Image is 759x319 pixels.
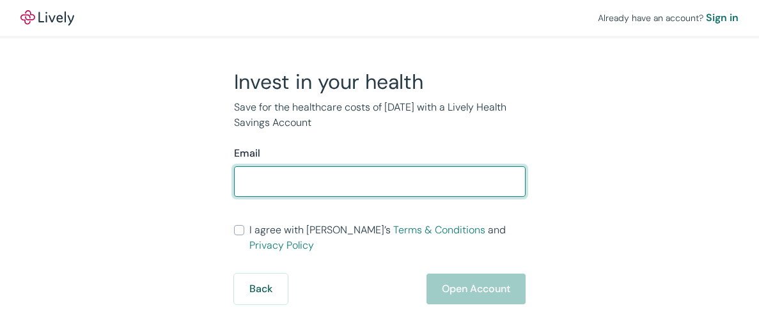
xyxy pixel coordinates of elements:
a: Privacy Policy [249,238,314,252]
button: Back [234,274,288,304]
a: Terms & Conditions [393,223,485,237]
span: I agree with [PERSON_NAME]’s and [249,222,526,253]
div: Already have an account? [598,10,739,26]
a: Sign in [706,10,739,26]
p: Save for the healthcare costs of [DATE] with a Lively Health Savings Account [234,100,526,130]
label: Email [234,146,260,161]
img: Lively [20,10,74,26]
a: LivelyLively [20,10,74,26]
h2: Invest in your health [234,69,526,95]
